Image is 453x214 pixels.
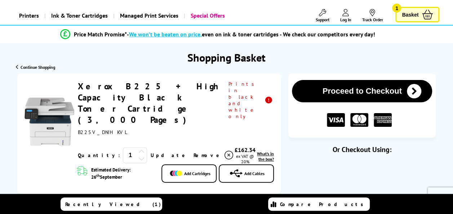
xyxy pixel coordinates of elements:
[184,6,230,25] a: Special Offers
[44,6,113,25] a: Ink & Toner Cartridges
[340,9,351,22] a: Log In
[127,31,375,38] div: - even on ink & toner cartridges - We check our competitors every day!
[268,197,370,211] a: Compare Products
[288,145,436,154] div: Or Checkout Using:
[340,17,351,22] span: Log In
[65,201,161,208] span: Recently Viewed (1)
[91,167,154,180] span: Estimated Delivery: 26 September
[78,129,128,135] span: B225V_DNIHKVL
[113,6,184,25] a: Managed Print Services
[129,31,202,38] span: We won’t be beaten on price,
[402,10,418,19] span: Basket
[194,152,222,159] span: Remove
[292,80,432,102] button: Proceed to Checkout
[96,173,100,178] sup: th
[25,97,74,146] img: Xerox B225 + High Capacity Black Toner Cartridge (3,000 Pages)
[392,4,401,13] span: 1
[280,201,367,208] span: Compare Products
[362,9,383,22] a: Track Order
[374,113,392,127] img: American Express
[187,50,266,64] h1: Shopping Basket
[257,151,274,162] span: What's in the box?
[4,28,432,41] li: modal_Promise
[51,6,108,25] span: Ink & Toner Cartridges
[395,7,439,22] a: Basket 1
[14,6,44,25] a: Printers
[234,146,256,153] div: £162.34
[78,152,120,159] span: Quantity:
[194,150,234,161] a: Delete item from your basket
[151,152,188,159] a: Update
[350,113,368,127] img: MASTER CARD
[315,17,329,22] span: Support
[327,113,345,127] img: VISA
[236,153,254,164] span: ex VAT @ 20%
[61,197,162,211] a: Recently Viewed (1)
[315,9,329,22] a: Support
[74,31,127,38] span: Price Match Promise*
[16,64,55,70] a: Continue Shopping
[244,171,265,176] span: Add Cables
[170,170,182,176] img: Add Cartridges
[184,171,210,176] span: Add Cartridges
[290,166,434,190] iframe: PayPal
[256,151,274,162] a: lnk_inthebox
[21,64,55,70] span: Continue Shopping
[228,81,274,120] span: Prints in black and white only
[78,81,217,125] a: Xerox B225 + High Capacity Black Toner Cartridge (3,000 Pages)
